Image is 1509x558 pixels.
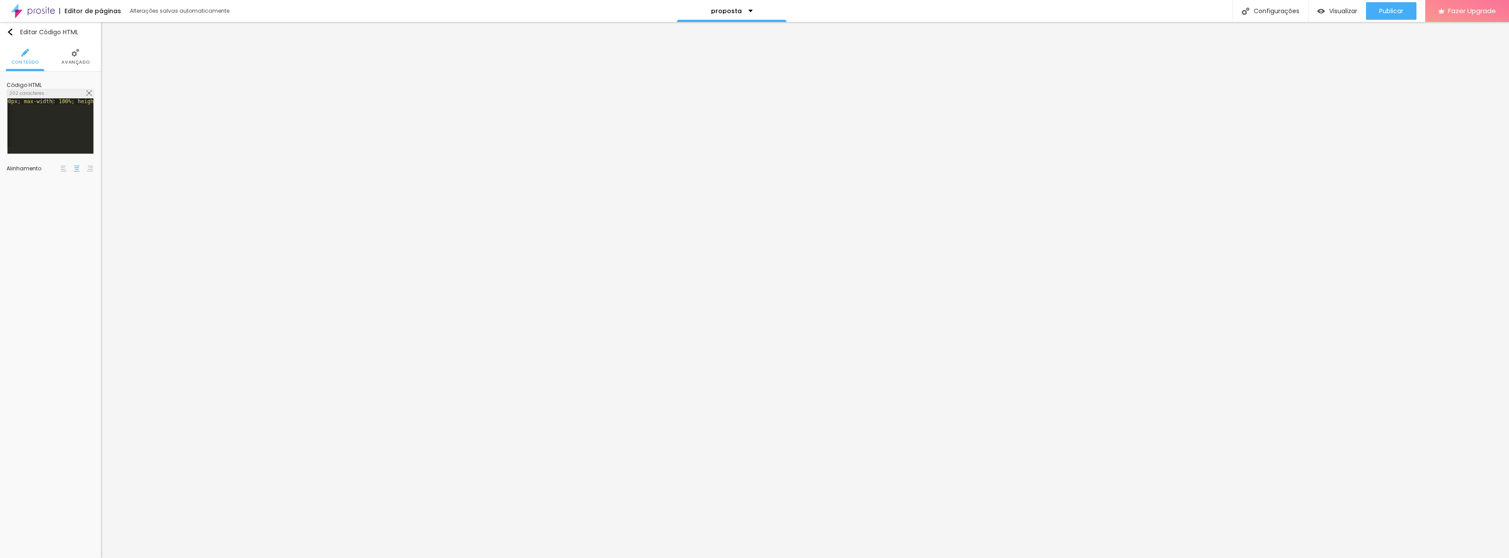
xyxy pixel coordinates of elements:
[59,8,121,14] div: Editor de páginas
[7,29,79,36] div: Editar Código HTML
[1379,7,1403,14] span: Publicar
[72,49,79,57] img: Icone
[101,22,1509,558] iframe: Editor
[1329,7,1357,14] span: Visualizar
[1317,7,1325,15] img: view-1.svg
[1366,2,1416,20] button: Publicar
[1242,7,1249,15] img: Icone
[87,166,93,172] img: paragraph-right-align.svg
[7,83,94,88] div: Código HTML
[21,49,29,57] img: Icone
[86,90,92,96] img: Icone
[7,166,59,171] div: Alinhamento
[74,166,80,172] img: paragraph-center-align.svg
[1448,7,1496,14] span: Fazer Upgrade
[1309,2,1366,20] button: Visualizar
[61,60,89,65] span: Avançado
[7,89,94,98] div: 202 caracteres
[11,60,39,65] span: Conteúdo
[7,29,14,36] img: Icone
[130,8,231,14] div: Alterações salvas automaticamente
[61,166,67,172] img: paragraph-left-align.svg
[711,8,742,14] p: proposta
